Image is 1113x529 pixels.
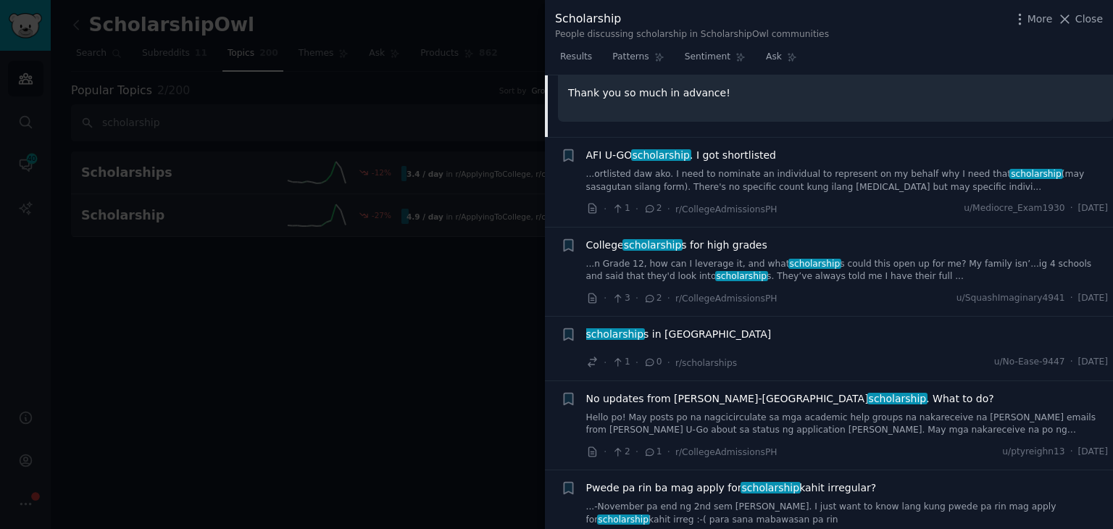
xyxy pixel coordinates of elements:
span: · [667,291,670,306]
span: College s for high grades [586,238,767,253]
span: r/CollegeAdmissionsPH [675,447,778,457]
span: · [604,291,606,306]
span: [DATE] [1078,292,1108,305]
span: 1 [643,446,662,459]
span: · [604,444,606,459]
a: Collegescholarships for high grades [586,238,767,253]
div: People discussing scholarship in ScholarshipOwl communities [555,28,829,41]
span: · [635,444,638,459]
span: · [667,201,670,217]
span: s in [GEOGRAPHIC_DATA] [586,327,772,342]
button: More [1012,12,1053,27]
span: · [1070,292,1073,305]
span: r/CollegeAdmissionsPH [675,204,778,214]
a: Sentiment [680,46,751,75]
span: · [1070,202,1073,215]
a: ...-November pa end ng 2nd sem [PERSON_NAME]. I just want to know lang kung pwede pa rin mag appl... [586,501,1109,526]
a: ...n Grade 12, how can I leverage it, and whatscholarships could this open up for me? My family i... [586,258,1109,283]
a: No updates from [PERSON_NAME]-[GEOGRAPHIC_DATA]scholarship. What to do? [586,391,994,407]
span: 2 [612,446,630,459]
a: ...ortlisted daw ako. I need to nominate an individual to represent on my behalf why I need thats... [586,168,1109,193]
span: Pwede pa rin ba mag apply for kahit irregular? [586,480,877,496]
p: Thank you so much in advance! [568,86,1103,101]
span: 0 [643,356,662,369]
span: scholarship [741,482,801,493]
span: scholarship [715,271,768,281]
span: · [1070,446,1073,459]
span: scholarship [788,259,841,269]
span: No updates from [PERSON_NAME]-[GEOGRAPHIC_DATA] . What to do? [586,391,994,407]
span: 3 [612,292,630,305]
span: · [667,355,670,370]
span: r/CollegeAdmissionsPH [675,293,778,304]
a: Hello po! May posts po na nagcicirculate sa mga academic help groups na nakareceive na [PERSON_NA... [586,412,1109,437]
span: More [1027,12,1053,27]
span: scholarship [597,515,650,525]
span: u/No-Ease-9447 [994,356,1065,369]
span: · [635,355,638,370]
span: u/Mediocre_Exam1930 [964,202,1064,215]
span: 2 [643,202,662,215]
span: · [635,291,638,306]
span: scholarship [585,328,645,340]
a: scholarships in [GEOGRAPHIC_DATA] [586,327,772,342]
button: Close [1057,12,1103,27]
a: Ask [761,46,802,75]
div: Scholarship [555,10,829,28]
span: Ask [766,51,782,64]
span: · [1070,356,1073,369]
span: · [667,444,670,459]
span: r/scholarships [675,358,737,368]
span: 2 [643,292,662,305]
span: Sentiment [685,51,730,64]
span: · [635,201,638,217]
span: AFI U-GO . I got shortlisted [586,148,776,163]
a: AFI U-GOscholarship. I got shortlisted [586,148,776,163]
span: [DATE] [1078,356,1108,369]
span: scholarship [622,239,683,251]
span: scholarship [631,149,691,161]
span: · [604,355,606,370]
span: scholarship [867,393,927,404]
span: Results [560,51,592,64]
span: u/SquashImaginary4941 [956,292,1065,305]
span: · [604,201,606,217]
a: Patterns [607,46,669,75]
span: 1 [612,202,630,215]
span: 1 [612,356,630,369]
span: u/ptyreighn13 [1002,446,1064,459]
a: Results [555,46,597,75]
span: [DATE] [1078,202,1108,215]
span: Patterns [612,51,649,64]
span: scholarship [1009,169,1062,179]
span: [DATE] [1078,446,1108,459]
a: Pwede pa rin ba mag apply forscholarshipkahit irregular? [586,480,877,496]
span: Close [1075,12,1103,27]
